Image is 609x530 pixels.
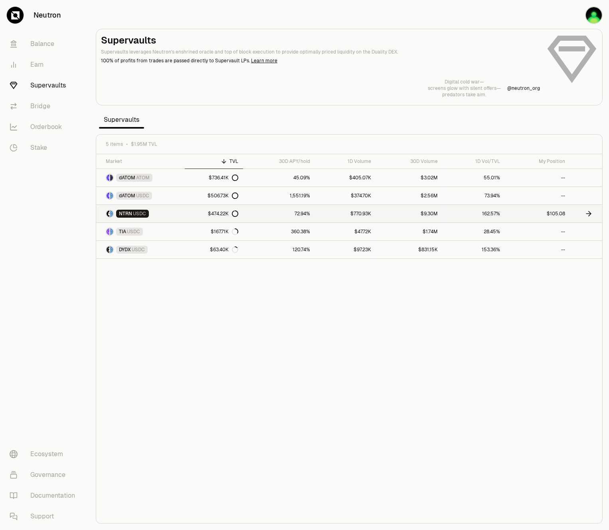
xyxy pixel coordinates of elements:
a: Learn more [251,58,277,64]
p: @ neutron_org [507,85,540,91]
a: 162.57% [443,205,505,222]
a: Ecosystem [3,444,86,464]
a: -- [505,223,569,240]
a: 120.74% [243,241,315,258]
a: Digital cold war—screens glow with silent offers—predators take aim. [428,79,501,98]
img: USDC Logo [110,210,113,217]
a: $831.15K [376,241,443,258]
span: USDC [127,228,140,235]
img: NTRN Logo [107,210,109,217]
a: $474.22K [185,205,243,222]
img: TIA Logo [107,228,109,235]
a: $736.41K [185,169,243,187]
p: Digital cold war— [428,79,501,85]
a: Orderbook [3,117,86,137]
a: $3.02M [376,169,443,187]
a: -- [505,187,569,204]
a: $9.30M [376,205,443,222]
a: -- [505,241,569,258]
img: USDC Logo [110,193,113,199]
h2: Supervaults [101,34,540,47]
a: TIA LogoUSDC LogoTIAUSDC [96,223,185,240]
span: 5 items [106,141,123,147]
a: dATOM LogoATOM LogodATOMATOM [96,169,185,187]
a: Supervaults [3,75,86,96]
a: NTRN LogoUSDC LogoNTRNUSDC [96,205,185,222]
a: 360.38% [243,223,315,240]
a: $405.07K [315,169,376,187]
a: $506.73K [185,187,243,204]
span: $1.95M TVL [131,141,157,147]
a: $167.71K [185,223,243,240]
a: Earn [3,54,86,75]
a: 1,551.19% [243,187,315,204]
div: 1D Vol/TVL [447,158,500,165]
span: dATOM [119,193,135,199]
div: Market [106,158,180,165]
p: 100% of profits from trades are passed directly to Supervault LPs. [101,57,540,64]
img: ATOM Logo [110,175,113,181]
a: DYDX LogoUSDC LogoDYDXUSDC [96,241,185,258]
div: $167.71K [211,228,238,235]
a: $2.56M [376,187,443,204]
a: 28.45% [443,223,505,240]
div: 30D Volume [381,158,438,165]
a: 73.94% [443,187,505,204]
a: 45.09% [243,169,315,187]
p: predators take aim. [428,91,501,98]
a: dATOM LogoUSDC LogodATOMUSDC [96,187,185,204]
a: @neutron_org [507,85,540,91]
span: NTRN [119,210,132,217]
a: Bridge [3,96,86,117]
div: 1D Volume [320,158,371,165]
div: TVL [190,158,239,165]
p: screens glow with silent offers— [428,85,501,91]
span: DYDX [119,246,131,253]
a: 72.94% [243,205,315,222]
a: 153.36% [443,241,505,258]
p: Supervaults leverages Neutron's enshrined oracle and top of block execution to provide optimally ... [101,48,540,56]
a: Governance [3,464,86,485]
div: $736.41K [209,175,238,181]
a: Documentation [3,485,86,506]
a: $63.40K [185,241,243,258]
div: $63.40K [210,246,238,253]
a: -- [505,169,569,187]
img: USDC Logo [110,246,113,253]
a: Balance [3,34,86,54]
a: $374.70K [315,187,376,204]
img: USDC Logo [110,228,113,235]
a: $105.08 [505,205,569,222]
a: $770.93K [315,205,376,222]
div: My Position [510,158,565,165]
a: $97.23K [315,241,376,258]
a: Stake [3,137,86,158]
a: $1.74M [376,223,443,240]
span: Supervaults [99,112,144,128]
span: ATOM [136,175,150,181]
span: USDC [132,246,145,253]
a: Support [3,506,86,527]
img: dATOM Logo [107,193,109,199]
img: dATOM Logo [107,175,109,181]
span: TIA [119,228,126,235]
a: $47.72K [315,223,376,240]
div: $506.73K [208,193,238,199]
span: dATOM [119,175,135,181]
img: DYDX Logo [107,246,109,253]
span: USDC [133,210,146,217]
div: $474.22K [208,210,238,217]
div: 30D APY/hold [248,158,310,165]
span: USDC [136,193,149,199]
img: ledger [586,7,602,23]
a: 55.01% [443,169,505,187]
